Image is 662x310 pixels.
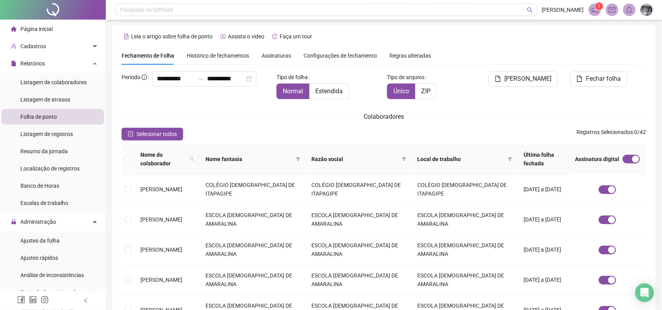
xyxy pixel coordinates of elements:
td: COLÉGIO [DEMOGRAPHIC_DATA] DE ITAPAGIPE [411,174,517,205]
td: ESCOLA [DEMOGRAPHIC_DATA] DE AMARALINA [305,265,411,295]
span: Histórico de fechamentos [187,53,249,59]
span: Listagem de atrasos [20,96,70,103]
span: Razão social [311,155,398,163]
td: COLÉGIO [DEMOGRAPHIC_DATA] DE ITAPAGIPE [199,174,305,205]
button: Fechar folha [570,71,627,87]
span: Fechamento de Folha [122,53,174,59]
span: mail [609,6,616,13]
td: [DATE] a [DATE] [517,205,569,235]
span: Folha de ponto [20,114,57,120]
td: ESCOLA [DEMOGRAPHIC_DATA] DE AMARALINA [305,235,411,265]
span: : 0 / 42 [577,128,646,140]
span: Escalas de trabalho [20,200,68,206]
span: Cadastros [20,43,46,49]
span: Resumo da jornada [20,148,68,154]
span: filter [296,157,300,161]
span: check-square [128,131,133,137]
span: notification [591,6,598,13]
span: filter [294,153,302,165]
span: Assista o vídeo [228,33,264,40]
span: Análise de inconsistências [20,272,84,278]
span: Tipo de folha [276,73,308,82]
span: Único [393,87,409,95]
td: [DATE] a [DATE] [517,265,569,295]
span: swap-right [198,76,204,82]
span: search [188,149,196,169]
span: Banco de Horas [20,183,59,189]
th: Última folha fechada [517,144,569,174]
span: Controle de registros de ponto [20,289,94,295]
span: Listagem de registros [20,131,73,137]
span: info-circle [142,74,147,80]
span: file [495,76,501,82]
span: filter [508,157,513,161]
span: [PERSON_NAME] [504,74,551,83]
span: user-add [11,44,16,49]
span: Administração [20,219,56,225]
span: file [577,76,583,82]
span: filter [402,157,407,161]
span: 1 [598,4,600,9]
div: Open Intercom Messenger [635,283,654,302]
td: ESCOLA [DEMOGRAPHIC_DATA] DE AMARALINA [411,205,517,235]
span: youtube [220,34,226,39]
span: Localização de registros [20,165,80,172]
span: history [272,34,278,39]
img: 19153 [641,4,653,16]
span: Leia o artigo sobre folha de ponto [131,33,213,40]
span: instagram [41,296,49,304]
span: file-text [124,34,129,39]
td: ESCOLA [DEMOGRAPHIC_DATA] DE AMARALINA [199,205,305,235]
span: Listagem de colaboradores [20,79,87,85]
span: Normal [283,87,303,95]
span: Ajustes rápidos [20,255,58,261]
span: [PERSON_NAME] [140,247,182,253]
span: Tipo de arquivo [387,73,424,82]
span: [PERSON_NAME] [542,5,584,14]
span: [PERSON_NAME] [140,186,182,192]
td: COLÉGIO [DEMOGRAPHIC_DATA] DE ITAPAGIPE [305,174,411,205]
span: linkedin [29,296,37,304]
span: Configurações de fechamento [304,53,377,58]
td: [DATE] a [DATE] [517,174,569,205]
span: [PERSON_NAME] [140,277,182,283]
span: filter [506,153,514,165]
span: search [527,7,533,13]
span: left [83,298,89,303]
span: bell [626,6,633,13]
span: to [198,76,204,82]
span: Período [122,74,140,80]
td: [DATE] a [DATE] [517,235,569,265]
span: Assinatura digital [575,155,620,163]
button: Selecionar todos [122,128,183,140]
span: ZIP [421,87,431,95]
td: ESCOLA [DEMOGRAPHIC_DATA] DE AMARALINA [199,235,305,265]
td: ESCOLA [DEMOGRAPHIC_DATA] DE AMARALINA [411,265,517,295]
span: Selecionar todos [136,130,177,138]
td: ESCOLA [DEMOGRAPHIC_DATA] DE AMARALINA [199,265,305,295]
span: Local de trabalho [418,155,505,163]
span: Registros Selecionados [577,129,633,135]
span: Ajustes da folha [20,237,60,244]
span: Regras alteradas [389,53,431,58]
span: Relatórios [20,60,45,67]
span: Estendida [315,87,343,95]
span: Assinaturas [262,53,291,58]
span: Faça um tour [280,33,312,40]
td: ESCOLA [DEMOGRAPHIC_DATA] DE AMARALINA [411,235,517,265]
span: Nome fantasia [206,155,293,163]
span: lock [11,219,16,225]
span: Nome do colaborador [140,150,187,168]
span: [PERSON_NAME] [140,216,182,223]
span: Fechar folha [586,74,621,83]
button: [PERSON_NAME] [489,71,558,87]
span: filter [400,153,408,165]
sup: 1 [595,2,603,10]
span: home [11,26,16,32]
span: Colaboradores [364,113,404,120]
td: ESCOLA [DEMOGRAPHIC_DATA] DE AMARALINA [305,205,411,235]
span: search [190,157,195,161]
span: file [11,61,16,66]
span: facebook [17,296,25,304]
span: Página inicial [20,26,53,32]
